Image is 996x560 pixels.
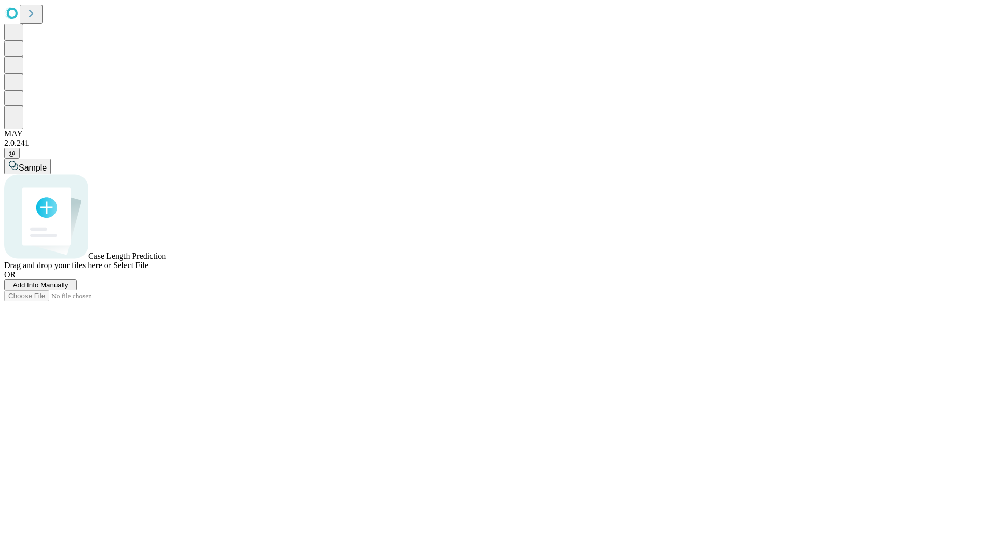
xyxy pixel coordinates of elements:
span: Select File [113,261,148,270]
div: 2.0.241 [4,138,992,148]
button: Sample [4,159,51,174]
button: Add Info Manually [4,279,77,290]
button: @ [4,148,20,159]
span: Drag and drop your files here or [4,261,111,270]
span: Case Length Prediction [88,251,166,260]
div: MAY [4,129,992,138]
span: OR [4,270,16,279]
span: Add Info Manually [13,281,68,289]
span: Sample [19,163,47,172]
span: @ [8,149,16,157]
